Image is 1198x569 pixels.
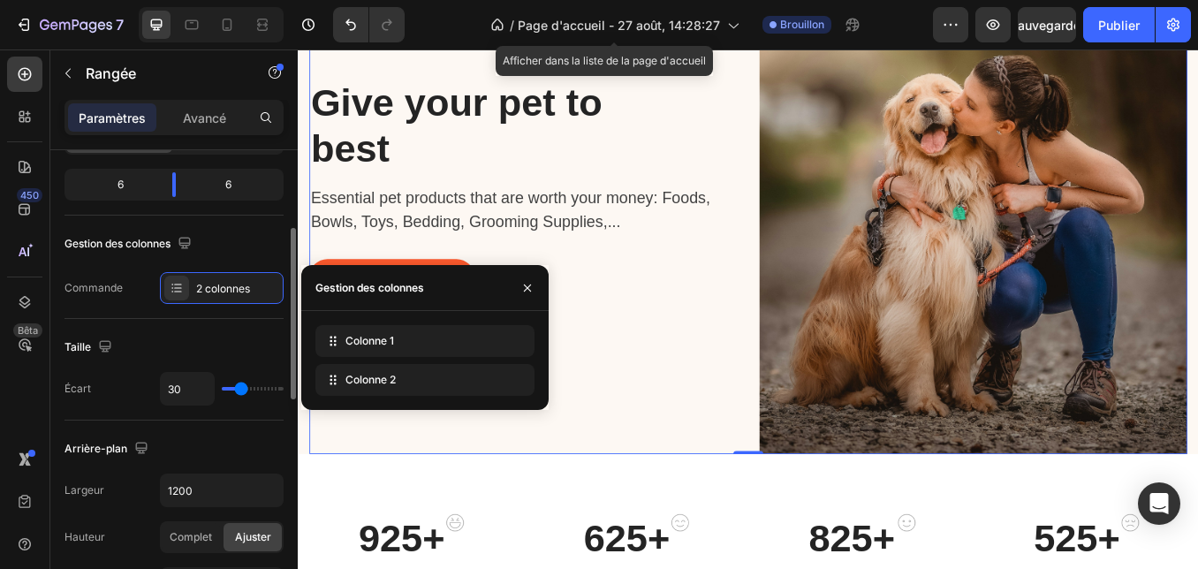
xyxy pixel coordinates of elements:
font: Arrière-plan [64,442,127,455]
font: 6 [118,178,124,191]
button: Sauvegarder [1018,7,1076,42]
font: Commande [64,281,123,294]
p: Rangée [86,63,236,84]
font: Paramètres [79,110,146,125]
input: Auto [161,474,283,506]
img: Alt Image [439,547,460,567]
font: Brouillon [780,18,824,31]
font: Gestion des colonnes [315,281,424,294]
img: Alt Image [174,547,195,567]
font: Écart [64,382,91,395]
font: Gestion des colonnes [64,237,171,250]
font: Bêta [18,324,38,337]
font: Complet [170,530,212,543]
font: Sauvegarder [1010,18,1085,33]
iframe: Zone de conception [298,49,1198,569]
font: Colonne 1 [345,334,394,347]
div: Ouvrir Intercom Messenger [1138,482,1180,525]
font: 450 [20,189,39,201]
font: Largeur [64,483,104,497]
font: 7 [116,16,124,34]
font: / [510,18,514,33]
font: Colonne 2 [345,373,396,386]
font: Hauteur [64,530,105,543]
button: Publier [1083,7,1155,42]
font: Taille [64,340,91,353]
input: Auto [161,373,214,405]
font: 2 colonnes [196,282,250,295]
font: Avancé [183,110,226,125]
font: Ajuster [235,530,271,543]
button: 7 [7,7,132,42]
img: Alt Image [969,547,990,567]
font: Page d'accueil - 27 août, 14:28:27 [518,18,720,33]
font: Publier [1098,18,1140,33]
div: Annuler/Rétablir [333,7,405,42]
font: Rangée [86,64,136,82]
font: 6 [225,178,231,191]
img: Alt Image [706,547,727,567]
